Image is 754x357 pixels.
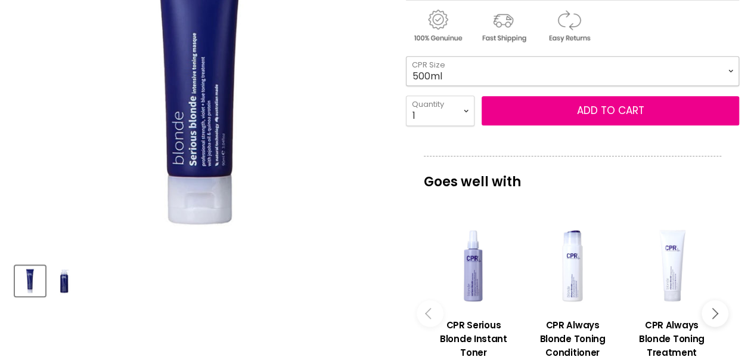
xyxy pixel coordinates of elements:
button: Add to cart [482,96,739,126]
p: Goes well with [424,156,721,195]
a: View product:CPR Always Blonde Toning Treatment [628,222,715,309]
iframe: Gorgias live chat messenger [694,301,742,345]
img: genuine.gif [406,8,469,44]
img: CPR Serious Blonde Toning & Intensive Masque [50,267,78,295]
img: returns.gif [537,8,600,44]
button: CPR Serious Blonde Toning & Intensive Masque [15,266,45,296]
img: CPR Serious Blonde Toning & Intensive Masque [16,267,44,295]
div: Product thumbnails [13,262,390,296]
a: View product:CPR Always Blonde Toning Conditioner [529,222,616,309]
select: Quantity [406,96,474,125]
span: Add to cart [577,103,644,118]
button: CPR Serious Blonde Toning & Intensive Masque [49,266,79,296]
img: shipping.gif [471,8,535,44]
a: View product:CPR Serious Blonde Instant Toner [430,222,517,309]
